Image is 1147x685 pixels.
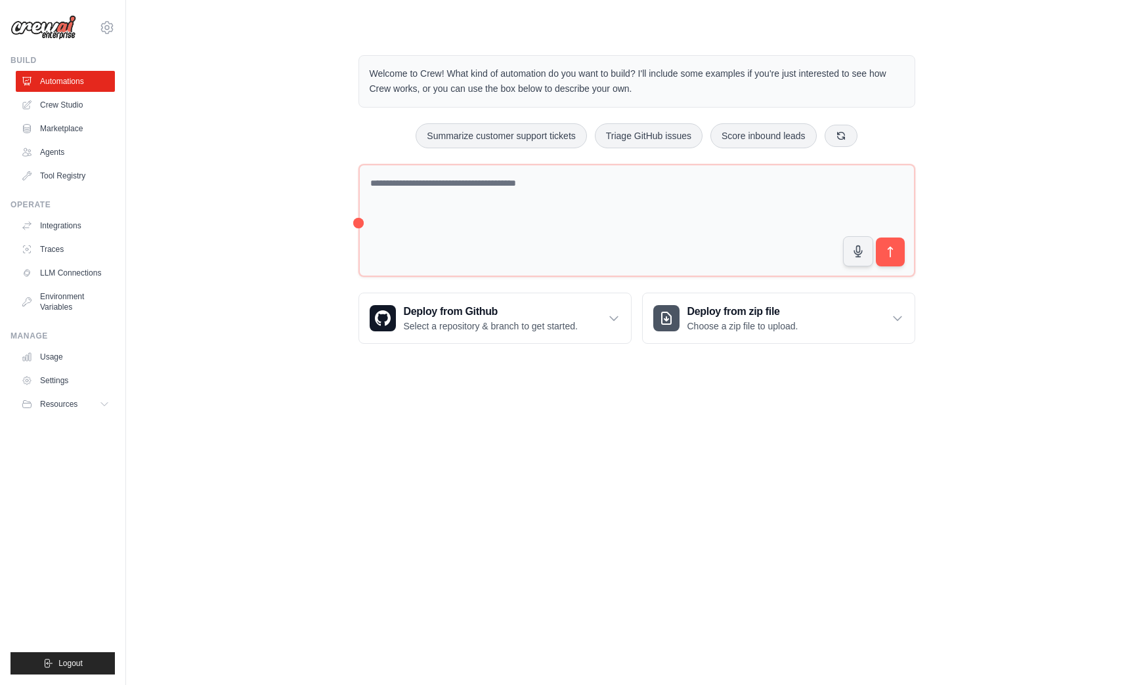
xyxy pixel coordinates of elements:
[16,346,115,367] a: Usage
[710,123,817,148] button: Score inbound leads
[16,370,115,391] a: Settings
[404,320,578,333] p: Select a repository & branch to get started.
[16,142,115,163] a: Agents
[40,399,77,409] span: Resources
[370,66,904,96] p: Welcome to Crew! What kind of automation do you want to build? I'll include some examples if you'...
[16,215,115,236] a: Integrations
[16,94,115,115] a: Crew Studio
[416,123,586,148] button: Summarize customer support tickets
[16,286,115,318] a: Environment Variables
[16,71,115,92] a: Automations
[11,15,76,40] img: Logo
[11,199,115,210] div: Operate
[595,123,703,148] button: Triage GitHub issues
[687,320,798,333] p: Choose a zip file to upload.
[16,239,115,260] a: Traces
[58,658,83,669] span: Logout
[16,262,115,283] a: LLM Connections
[404,304,578,320] h3: Deploy from Github
[11,55,115,66] div: Build
[16,394,115,415] button: Resources
[16,118,115,139] a: Marketplace
[11,331,115,341] div: Manage
[687,304,798,320] h3: Deploy from zip file
[16,165,115,186] a: Tool Registry
[11,652,115,675] button: Logout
